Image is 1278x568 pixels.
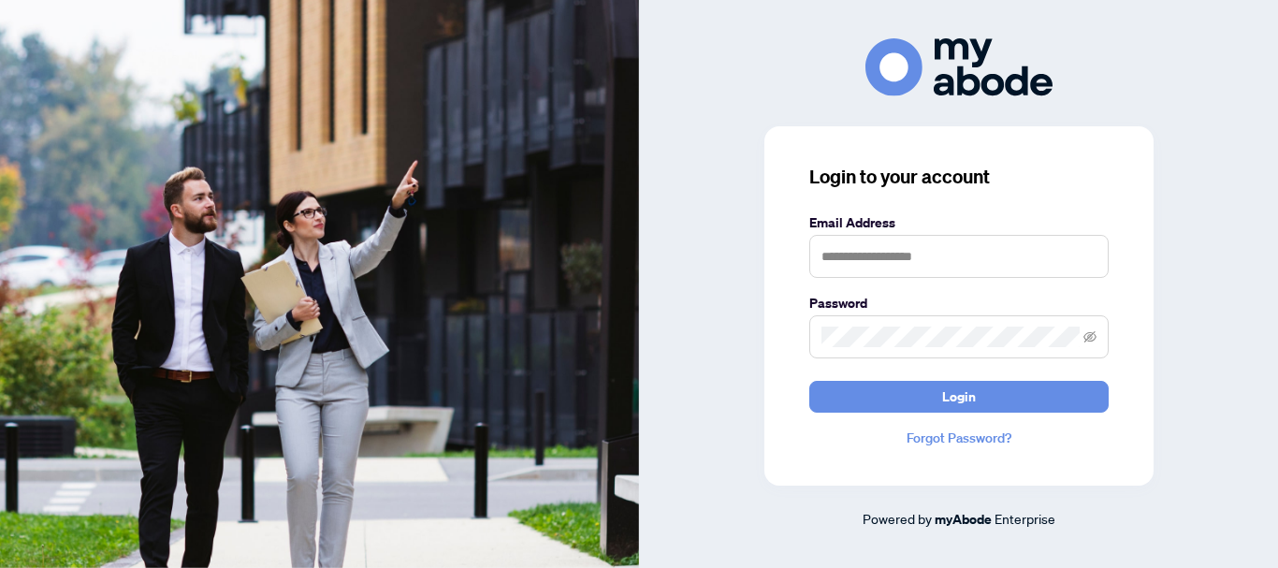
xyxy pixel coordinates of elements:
button: Login [809,381,1109,413]
span: Enterprise [995,510,1055,527]
span: eye-invisible [1083,330,1096,343]
span: Powered by [863,510,932,527]
span: Login [942,382,976,412]
img: ma-logo [865,38,1053,95]
a: Forgot Password? [809,428,1109,448]
label: Password [809,293,1109,313]
a: myAbode [935,509,992,530]
h3: Login to your account [809,164,1109,190]
label: Email Address [809,212,1109,233]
